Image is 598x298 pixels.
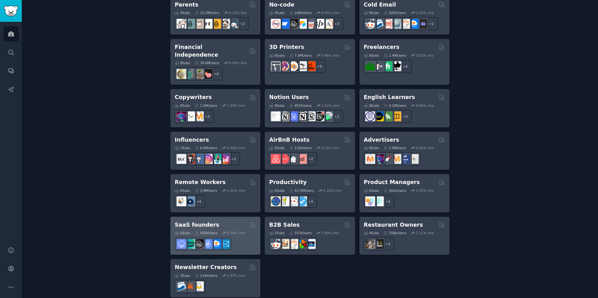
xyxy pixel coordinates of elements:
[280,19,289,29] img: webflow
[280,61,289,71] img: 3Dmodeling
[365,154,375,164] img: marketing
[315,19,324,29] img: NoCodeMovement
[177,111,186,121] img: SEO
[381,237,394,250] div: + 2
[306,61,316,71] img: FixMyPrint
[374,19,384,29] img: Emailmarketing
[175,188,190,193] div: 6 Sub s
[269,146,285,150] div: 6 Sub s
[271,19,281,29] img: nocode
[364,11,379,15] div: 9 Sub s
[288,19,298,29] img: NoCodeSaaS
[227,152,240,165] div: + 1
[271,61,281,71] img: 3Dprinting
[271,196,281,206] img: LifeProTips
[383,61,392,71] img: Fiverr
[194,111,204,121] img: content_marketing
[364,221,423,229] h2: Restaurant Owners
[392,154,401,164] img: advertising
[271,239,281,249] img: sales
[177,281,186,291] img: Emailmarketing
[185,281,195,291] img: Substack
[364,103,379,108] div: 8 Sub s
[175,231,190,235] div: 6 Sub s
[322,103,339,108] div: 1.42 % /mo
[409,19,419,29] img: B2BSaaS
[177,239,186,249] img: SaaS
[364,178,420,186] h2: Product Managers
[271,154,281,164] img: airbnb_hosts
[322,231,339,235] div: 1.89 % /mo
[175,146,190,150] div: 7 Sub s
[269,11,285,15] div: 9 Sub s
[315,111,324,121] img: BestNotionTemplates
[289,11,312,15] div: 166k Users
[289,103,312,108] div: 457k Users
[297,111,307,121] img: NotionGeeks
[364,53,379,58] div: 8 Sub s
[364,93,415,101] h2: English Learners
[185,196,195,206] img: work
[416,146,434,150] div: 0.96 % /mo
[383,188,406,193] div: 261k Users
[324,188,341,193] div: 0.10 % /mo
[425,17,438,30] div: + 2
[416,11,434,15] div: 2.53 % /mo
[229,61,247,65] div: 0.50 % /mo
[400,154,410,164] img: FacebookAds
[416,53,434,58] div: 3.02 % /mo
[304,195,317,208] div: + 2
[323,111,333,121] img: NotionPromote
[288,239,298,249] img: b2b_sales
[383,146,406,150] div: 2.9M Users
[392,111,401,121] img: LearnEnglishOnReddit
[280,111,289,121] img: notioncreations
[280,196,289,206] img: lifehacks
[374,154,384,164] img: SEO
[416,103,434,108] div: 0.86 % /mo
[306,239,316,249] img: B_2_B_Selling_Tips
[195,273,217,278] div: 134k Users
[400,19,410,29] img: b2b_sales
[289,146,312,150] div: 132k Users
[227,273,245,278] div: 3.97 % /mo
[288,154,298,164] img: rentalproperties
[269,231,285,235] div: 5 Sub s
[288,111,298,121] img: FreeNotionTemplates
[297,154,307,164] img: AirBnBInvesting
[418,19,427,29] img: EmailOutreach
[175,61,190,65] div: 8 Sub s
[175,263,237,271] h2: Newsletter Creators
[192,195,205,208] div: + 4
[194,69,204,79] img: Fire
[416,231,434,235] div: 1.11 % /mo
[194,154,204,164] img: Instagram
[269,43,304,51] h2: 3D Printers
[194,281,204,291] img: Newsletters
[392,61,401,71] img: Freelancers
[330,110,343,123] div: + 1
[364,231,379,235] div: 4 Sub s
[288,196,298,206] img: productivity
[306,19,316,29] img: nocodelowcode
[4,6,18,17] img: GummySearch logo
[203,69,212,79] img: fatFIRE
[297,239,307,249] img: B2BSales
[229,11,247,15] div: 0.13 % /mo
[321,53,339,58] div: 0.46 % /mo
[297,196,307,206] img: getdisciplined
[280,239,289,249] img: salestechniques
[365,19,375,29] img: sales
[195,231,217,235] div: 556k Users
[365,196,375,206] img: ProductManagement
[364,188,379,193] div: 6 Sub s
[185,111,195,121] img: KeepWriting
[364,43,400,51] h2: Freelancers
[220,19,230,29] img: parentsofmultiples
[195,103,217,108] div: 1.5M Users
[392,19,401,29] img: coldemail
[280,154,289,164] img: AirBnBHosts
[288,61,298,71] img: blender
[203,239,212,249] img: SaaSSales
[227,103,245,108] div: 1.59 % /mo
